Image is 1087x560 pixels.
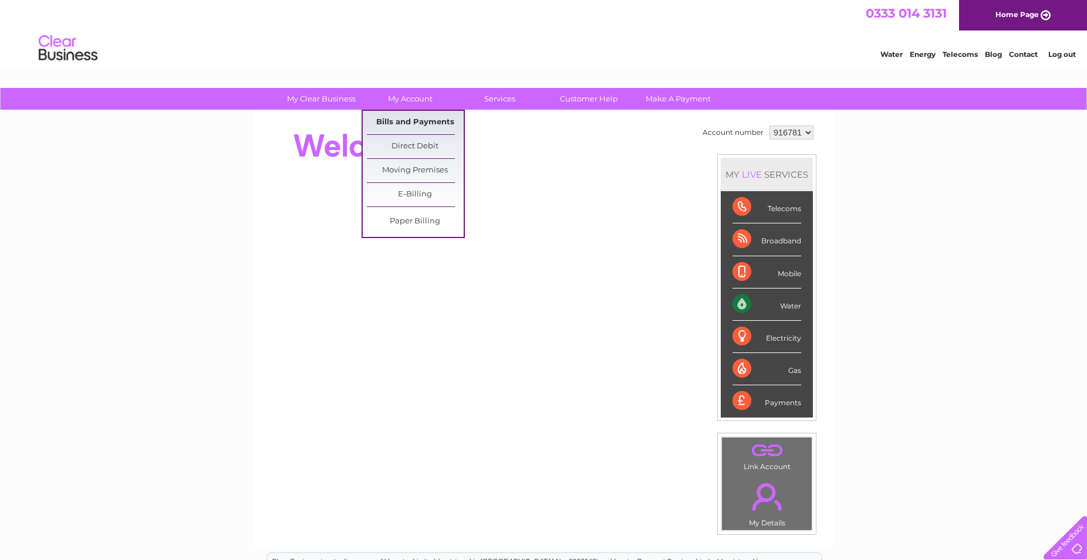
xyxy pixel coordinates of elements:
[700,123,767,142] td: Account number
[732,223,801,256] div: Broadband
[732,191,801,223] div: Telecoms
[362,88,459,110] a: My Account
[721,158,813,191] div: MY SERVICES
[267,6,822,57] div: Clear Business is a trading name of Verastar Limited (registered in [GEOGRAPHIC_DATA] No. 3667643...
[985,50,1002,59] a: Blog
[1009,50,1038,59] a: Contact
[367,183,464,206] a: E-Billing
[1048,50,1076,59] a: Log out
[630,88,727,110] a: Make A Payment
[740,169,764,180] div: LIVE
[367,159,464,182] a: Moving Premises
[721,473,812,531] td: My Details
[541,88,637,110] a: Customer Help
[880,50,903,59] a: Water
[732,256,801,289] div: Mobile
[367,210,464,233] a: Paper Billing
[451,88,548,110] a: Services
[732,321,801,353] div: Electricity
[732,353,801,385] div: Gas
[725,476,809,517] a: .
[38,30,98,66] img: logo.png
[367,111,464,134] a: Bills and Payments
[725,440,809,461] a: .
[732,385,801,417] div: Payments
[910,50,936,59] a: Energy
[732,289,801,321] div: Water
[273,88,370,110] a: My Clear Business
[943,50,978,59] a: Telecoms
[721,437,812,474] td: Link Account
[367,135,464,158] a: Direct Debit
[866,6,947,21] a: 0333 014 3131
